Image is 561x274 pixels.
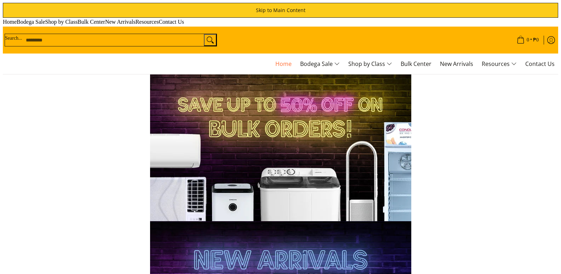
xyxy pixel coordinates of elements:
a: Bodega Sale [297,60,343,68]
a: New Arrivals [436,60,477,68]
nav: Main Menu [10,59,558,68]
span: ₱0 [532,38,540,43]
span: Home [275,60,292,68]
a: Shop by Class [345,60,396,68]
span: Shop by Class [348,60,392,68]
span: • [515,36,541,44]
span: Contact Us [159,19,184,25]
span: Shop by Class [45,19,78,25]
span: Resources [136,19,159,25]
span: New Arrivals [105,19,136,25]
span: Bulk Center [78,19,105,25]
a: Contact Us [522,60,558,68]
a: Account [544,32,558,48]
a: Resources [478,60,520,68]
a: Bulk Center [397,60,435,68]
span: Bodega Sale [17,19,45,25]
span: Contact Us [525,60,555,68]
span: New Arrivals [440,60,473,68]
span: Bulk Center [401,60,431,68]
span: Home [3,19,17,25]
span: 0 [526,38,530,43]
a: Skip to Main Content [3,3,558,18]
button: Search [204,34,217,46]
span: Resources [482,60,517,68]
label: Search... [5,34,22,45]
a: Cart [511,32,544,48]
ul: Customer Navigation [3,32,558,48]
a: Home [272,60,295,68]
span: Bodega Sale [300,60,340,68]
